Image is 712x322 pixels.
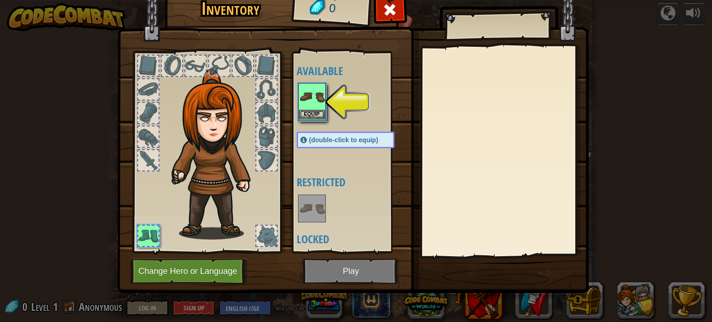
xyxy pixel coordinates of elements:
[297,176,413,188] h4: Restricted
[130,259,248,284] button: Change Hero or Language
[297,65,413,77] h4: Available
[309,136,378,144] span: (double-click to equip)
[299,84,325,110] img: portrait.png
[167,69,267,240] img: hair_f2.png
[299,196,325,221] img: portrait.png
[299,110,325,120] button: Equip
[297,233,413,245] h4: Locked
